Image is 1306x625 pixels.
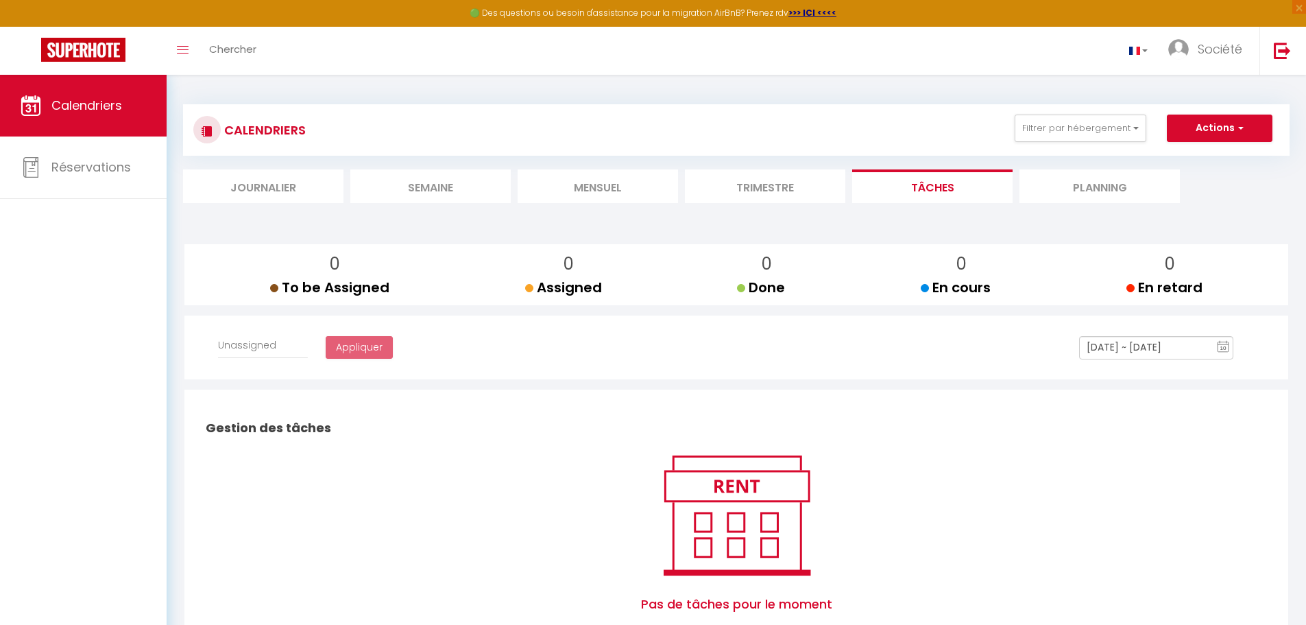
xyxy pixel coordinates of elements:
p: 0 [748,251,785,277]
a: Chercher [199,27,267,75]
input: Select Date Range [1079,336,1233,359]
span: Société [1198,40,1242,58]
button: Actions [1167,115,1272,142]
button: Appliquer [326,336,393,359]
span: Assigned [525,278,602,297]
p: 0 [932,251,991,277]
h2: Gestion des tâches [202,407,1270,449]
li: Planning [1019,169,1180,203]
span: En cours [921,278,991,297]
h3: CALENDRIERS [221,115,306,145]
img: logout [1274,42,1291,59]
li: Trimestre [685,169,845,203]
span: Done [737,278,785,297]
a: >>> ICI <<<< [788,7,836,19]
p: 0 [1137,251,1202,277]
span: Chercher [209,42,256,56]
p: 0 [536,251,602,277]
span: Réservations [51,158,131,176]
li: Journalier [183,169,343,203]
span: En retard [1126,278,1202,297]
li: Tâches [852,169,1013,203]
img: Super Booking [41,38,125,62]
p: 0 [281,251,389,277]
span: To be Assigned [270,278,389,297]
span: Calendriers [51,97,122,114]
a: ... Société [1158,27,1259,75]
img: ... [1168,39,1189,60]
li: Mensuel [518,169,678,203]
img: rent.png [649,449,824,581]
text: 10 [1220,345,1227,351]
button: Filtrer par hébergement [1015,115,1146,142]
li: Semaine [350,169,511,203]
